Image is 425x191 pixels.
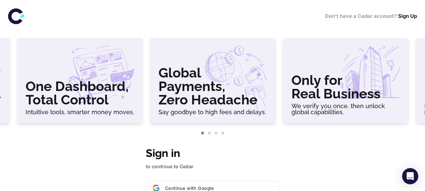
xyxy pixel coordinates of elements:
[26,109,134,115] h6: Intuitive tools, smarter money moves.
[158,109,267,115] h6: Say goodbye to high fees and delays.
[146,163,280,170] p: to continue to Cedar
[402,168,418,184] div: Open Intercom Messenger
[158,66,267,106] h3: Global Payments, Zero Headache
[199,130,206,137] button: 1
[291,73,400,100] h3: Only for Real Business
[398,13,417,19] a: Sign Up
[26,79,134,106] h3: One Dashboard, Total Control
[213,130,219,137] button: 3
[206,130,213,137] button: 2
[219,130,226,137] button: 4
[291,103,400,115] h6: We verify you once, then unlock global capabilities.
[165,185,214,191] span: Continue with Google
[146,145,280,161] h1: Sign in
[325,12,417,20] h6: Don’t have a Cedar account?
